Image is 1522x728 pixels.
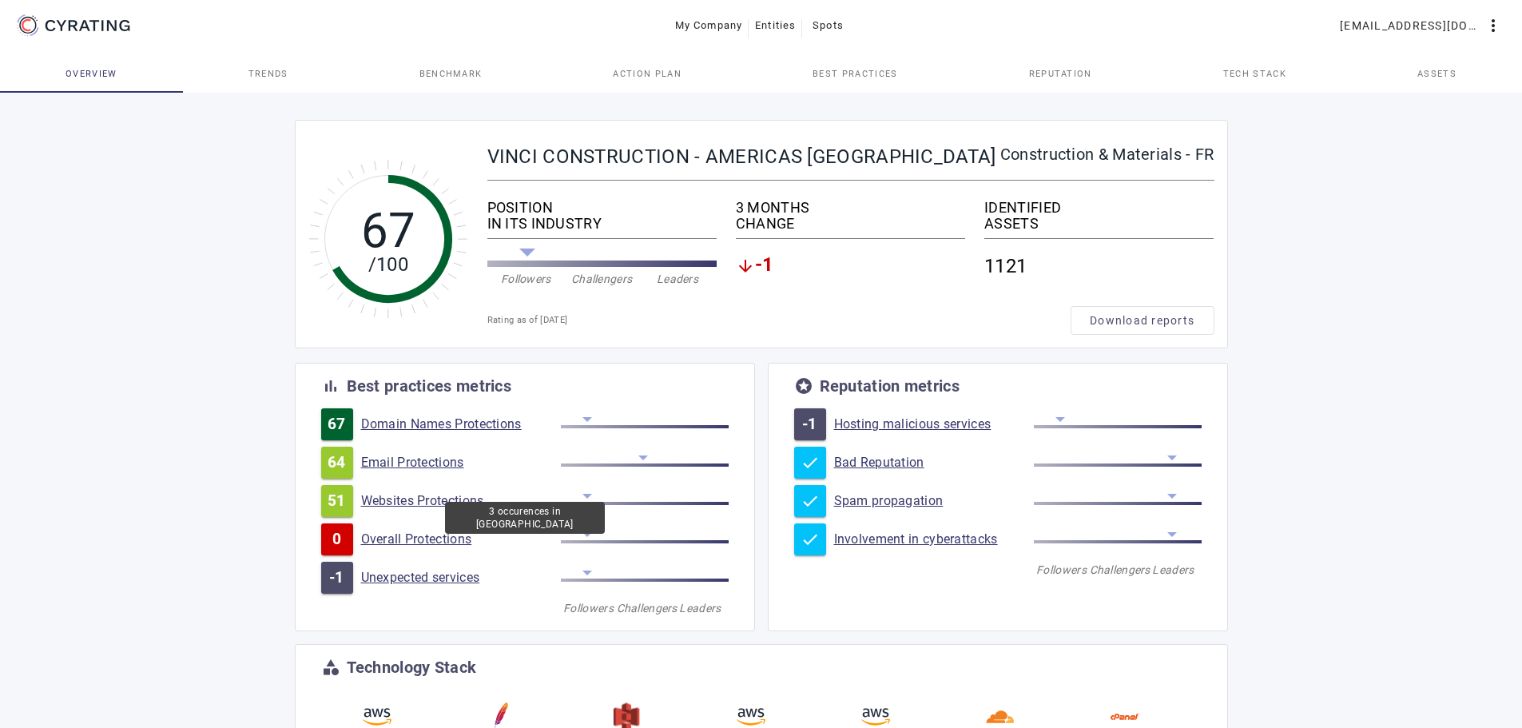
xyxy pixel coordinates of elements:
[419,70,483,78] span: Benchmark
[1417,70,1456,78] span: Assets
[984,216,1214,232] div: ASSETS
[487,146,1000,167] div: VINCI CONSTRUCTION - AMERICAS [GEOGRAPHIC_DATA]
[749,11,802,40] button: Entities
[328,493,346,509] span: 51
[361,531,561,547] a: Overall Protections
[801,491,820,511] mat-icon: check
[736,200,965,216] div: 3 MONTHS
[1340,13,1484,38] span: [EMAIL_ADDRESS][DOMAIN_NAME]
[1146,562,1202,578] div: Leaders
[487,312,1071,328] div: Rating as of [DATE]
[801,453,820,472] mat-icon: check
[360,202,415,259] tspan: 67
[46,20,130,31] g: CYRATING
[66,70,117,78] span: Overview
[368,253,407,276] tspan: /100
[248,70,288,78] span: Trends
[675,13,743,38] span: My Company
[445,502,605,534] div: 3 occurences in [GEOGRAPHIC_DATA]
[1034,562,1090,578] div: Followers
[669,11,749,40] button: My Company
[820,378,960,394] div: Reputation metrics
[1090,312,1194,328] span: Download reports
[736,216,965,232] div: CHANGE
[16,680,123,720] iframe: Opens a widget where you can find more information
[813,70,897,78] span: Best practices
[361,455,561,471] a: Email Protections
[488,271,564,287] div: Followers
[1223,70,1286,78] span: Tech Stack
[673,600,729,616] div: Leaders
[613,70,682,78] span: Action Plan
[802,11,853,40] button: Spots
[755,257,774,276] span: -1
[617,600,673,616] div: Challengers
[984,245,1214,287] div: 1121
[1029,70,1092,78] span: Reputation
[1333,11,1509,40] button: [EMAIL_ADDRESS][DOMAIN_NAME]
[1071,306,1214,335] button: Download reports
[984,200,1214,216] div: IDENTIFIED
[802,416,817,432] span: -1
[347,378,512,394] div: Best practices metrics
[487,200,717,216] div: POSITION
[1090,562,1146,578] div: Challengers
[347,659,477,675] div: Technology Stack
[1484,16,1503,35] mat-icon: more_vert
[834,416,1034,432] a: Hosting malicious services
[1000,146,1214,162] div: Construction & Materials - FR
[321,658,340,677] mat-icon: category
[640,271,716,287] div: Leaders
[328,416,346,432] span: 67
[361,493,561,509] a: Websites Protections
[487,216,717,232] div: IN ITS INDUSTRY
[328,455,346,471] span: 64
[834,493,1034,509] a: Spam propagation
[361,570,561,586] a: Unexpected services
[329,570,344,586] span: -1
[834,455,1034,471] a: Bad Reputation
[561,600,617,616] div: Followers
[332,531,341,547] span: 0
[736,257,755,276] mat-icon: arrow_downward
[813,13,844,38] span: Spots
[755,13,796,38] span: Entities
[834,531,1034,547] a: Involvement in cyberattacks
[794,376,813,396] mat-icon: stars
[801,530,820,549] mat-icon: check
[564,271,640,287] div: Challengers
[321,376,340,396] mat-icon: bar_chart
[361,416,561,432] a: Domain Names Protections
